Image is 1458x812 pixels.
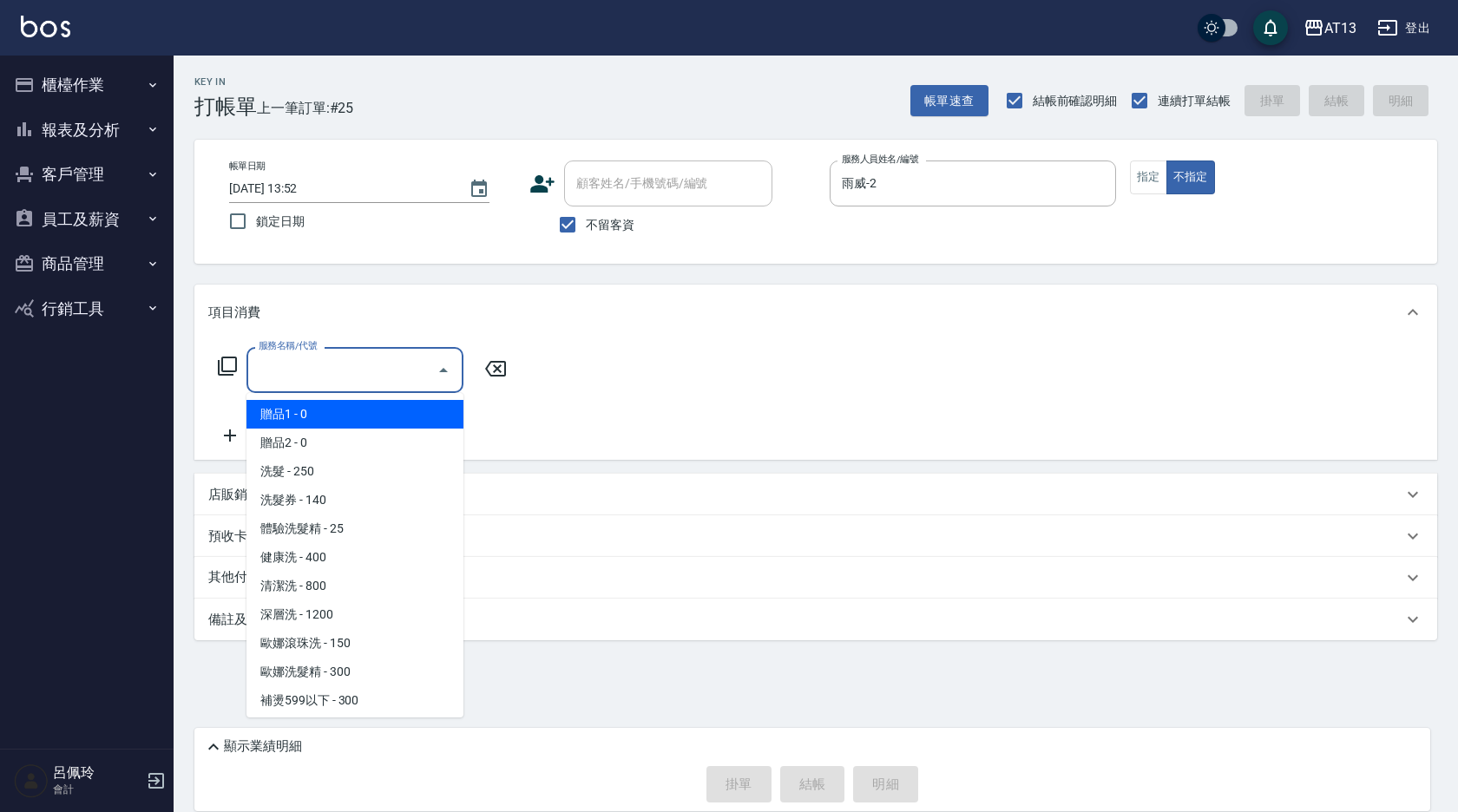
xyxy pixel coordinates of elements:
[259,339,317,352] label: 服務名稱/代號
[53,764,141,782] h5: 呂佩玲
[208,486,260,504] p: 店販銷售
[246,543,463,572] span: 健康洗 - 400
[208,304,260,322] p: 項目消費
[208,568,295,587] p: 其他付款方式
[194,557,1437,599] div: 其他付款方式
[208,527,273,546] p: 預收卡販賣
[53,782,141,797] p: 會計
[842,153,918,166] label: 服務人員姓名/編號
[194,76,257,88] h2: Key In
[229,174,451,203] input: YYYY/MM/DD hh:mm
[256,213,305,231] span: 鎖定日期
[194,599,1437,640] div: 備註及來源
[1253,10,1288,45] button: save
[7,62,167,108] button: 櫃檯作業
[246,457,463,486] span: 洗髮 - 250
[194,285,1437,340] div: 項目消費
[1158,92,1231,110] span: 連續打單結帳
[194,474,1437,515] div: 店販銷售
[246,629,463,658] span: 歐娜滾珠洗 - 150
[7,197,167,242] button: 員工及薪資
[246,400,463,429] span: 贈品1 - 0
[14,763,49,798] img: Person
[246,486,463,514] span: 洗髮券 - 140
[1324,17,1356,39] div: AT13
[194,515,1437,557] div: 預收卡販賣
[7,241,167,286] button: 商品管理
[21,16,70,37] img: Logo
[224,737,302,756] p: 顯示業績明細
[1130,160,1167,194] button: 指定
[246,429,463,457] span: 贈品2 - 0
[1297,10,1363,46] button: AT13
[1370,12,1437,44] button: 登出
[430,357,457,384] button: Close
[910,85,988,117] button: 帳單速查
[7,286,167,331] button: 行銷工具
[246,600,463,629] span: 深層洗 - 1200
[257,97,354,119] span: 上一筆訂單:#25
[1033,92,1118,110] span: 結帳前確認明細
[1166,160,1215,194] button: 不指定
[246,658,463,686] span: 歐娜洗髮精 - 300
[586,216,634,234] span: 不留客資
[208,611,273,629] p: 備註及來源
[7,152,167,197] button: 客戶管理
[246,572,463,600] span: 清潔洗 - 800
[7,108,167,153] button: 報表及分析
[246,514,463,543] span: 體驗洗髮精 - 25
[229,160,266,173] label: 帳單日期
[194,95,257,119] h3: 打帳單
[246,686,463,715] span: 補燙599以下 - 300
[246,715,463,743] span: 憑券離子燙.冷燙600-1198 - 1000
[458,168,500,210] button: Choose date, selected date is 2025-09-14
